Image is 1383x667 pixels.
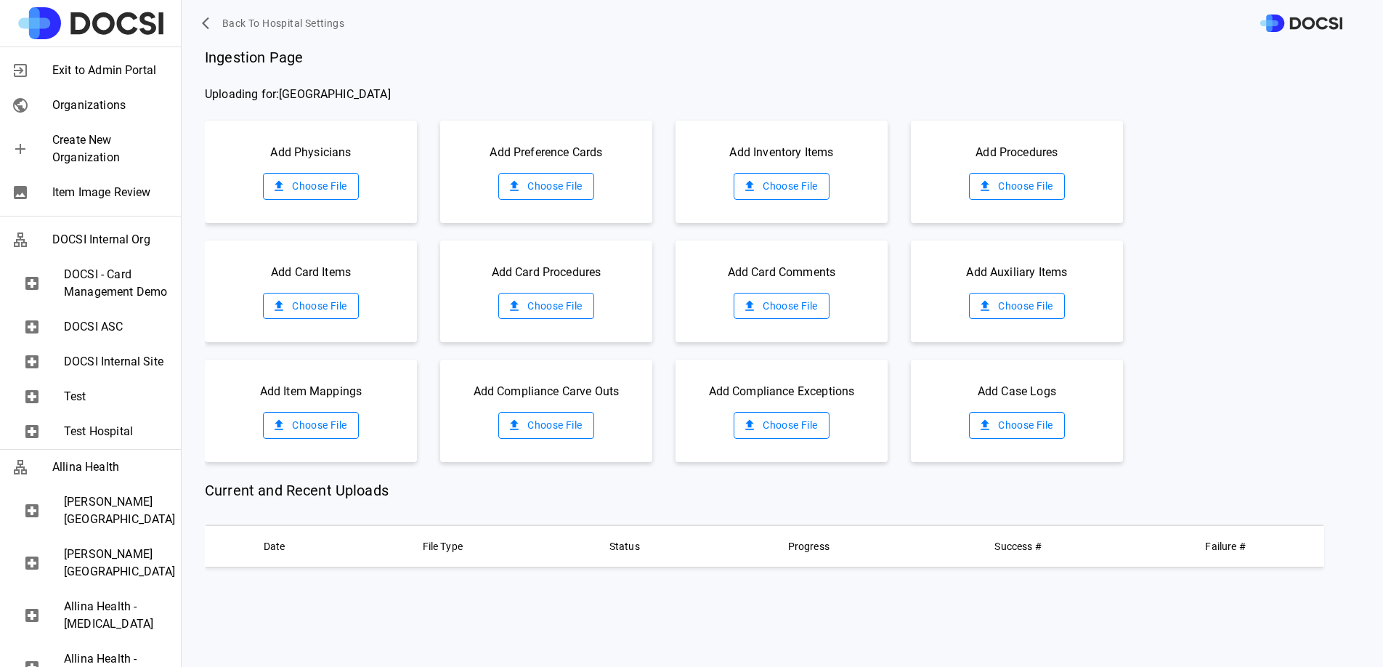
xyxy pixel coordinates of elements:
[64,546,169,581] span: [PERSON_NAME][GEOGRAPHIC_DATA]
[52,184,169,201] span: Item Image Review
[708,525,909,567] th: Progress
[260,383,362,400] span: Add Item Mappings
[52,458,169,476] span: Allina Health
[205,47,1383,68] span: Ingestion Page
[222,15,344,33] span: Back to Hospital Settings
[498,293,593,320] label: Choose File
[498,173,593,200] label: Choose File
[344,525,541,567] th: File Type
[64,353,169,371] span: DOCSI Internal Site
[205,86,1383,103] span: Uploading for: [GEOGRAPHIC_DATA]
[52,231,169,248] span: DOCSI Internal Org
[541,525,708,567] th: Status
[18,7,163,39] img: Site Logo
[969,412,1064,439] label: Choose File
[263,412,358,439] label: Choose File
[969,173,1064,200] label: Choose File
[52,132,169,166] span: Create New Organization
[498,412,593,439] label: Choose File
[490,144,602,161] span: Add Preference Cards
[978,383,1056,400] span: Add Case Logs
[729,144,833,161] span: Add Inventory Items
[734,173,829,200] label: Choose File
[1260,15,1342,33] img: DOCSI Logo
[709,383,855,400] span: Add Compliance Exceptions
[966,264,1067,281] span: Add Auxiliary Items
[271,264,351,281] span: Add Card Items
[734,412,829,439] label: Choose File
[52,97,169,114] span: Organizations
[64,388,169,405] span: Test
[199,10,350,37] button: Back to Hospital Settings
[52,62,169,79] span: Exit to Admin Portal
[263,173,358,200] label: Choose File
[474,383,620,400] span: Add Compliance Carve Outs
[909,525,1127,567] th: Success #
[205,525,344,567] th: Date
[976,144,1058,161] span: Add Procedures
[734,293,829,320] label: Choose File
[64,598,169,633] span: Allina Health - [MEDICAL_DATA]
[263,293,358,320] label: Choose File
[270,144,351,161] span: Add Physicians
[492,264,601,281] span: Add Card Procedures
[64,266,169,301] span: DOCSI - Card Management Demo
[64,423,169,440] span: Test Hospital
[1127,525,1324,567] th: Failure #
[728,264,836,281] span: Add Card Comments
[969,293,1064,320] label: Choose File
[64,493,169,528] span: [PERSON_NAME][GEOGRAPHIC_DATA]
[205,480,1324,501] span: Current and Recent Uploads
[64,318,169,336] span: DOCSI ASC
